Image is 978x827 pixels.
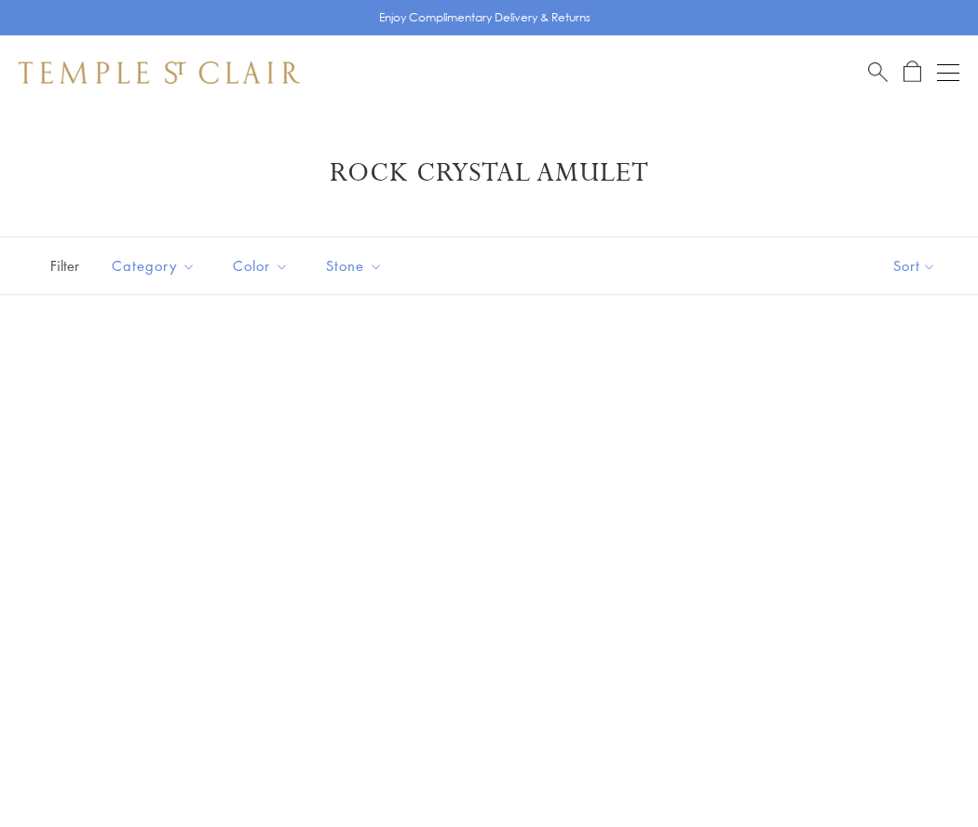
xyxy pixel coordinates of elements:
[379,8,591,27] p: Enjoy Complimentary Delivery & Returns
[219,245,303,287] button: Color
[19,61,300,84] img: Temple St. Clair
[47,156,931,190] h1: Rock Crystal Amulet
[903,61,921,84] a: Open Shopping Bag
[312,245,397,287] button: Stone
[102,254,210,278] span: Category
[317,254,397,278] span: Stone
[98,245,210,287] button: Category
[224,254,303,278] span: Color
[851,237,978,294] button: Show sort by
[868,61,888,84] a: Search
[937,61,959,84] button: Open navigation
